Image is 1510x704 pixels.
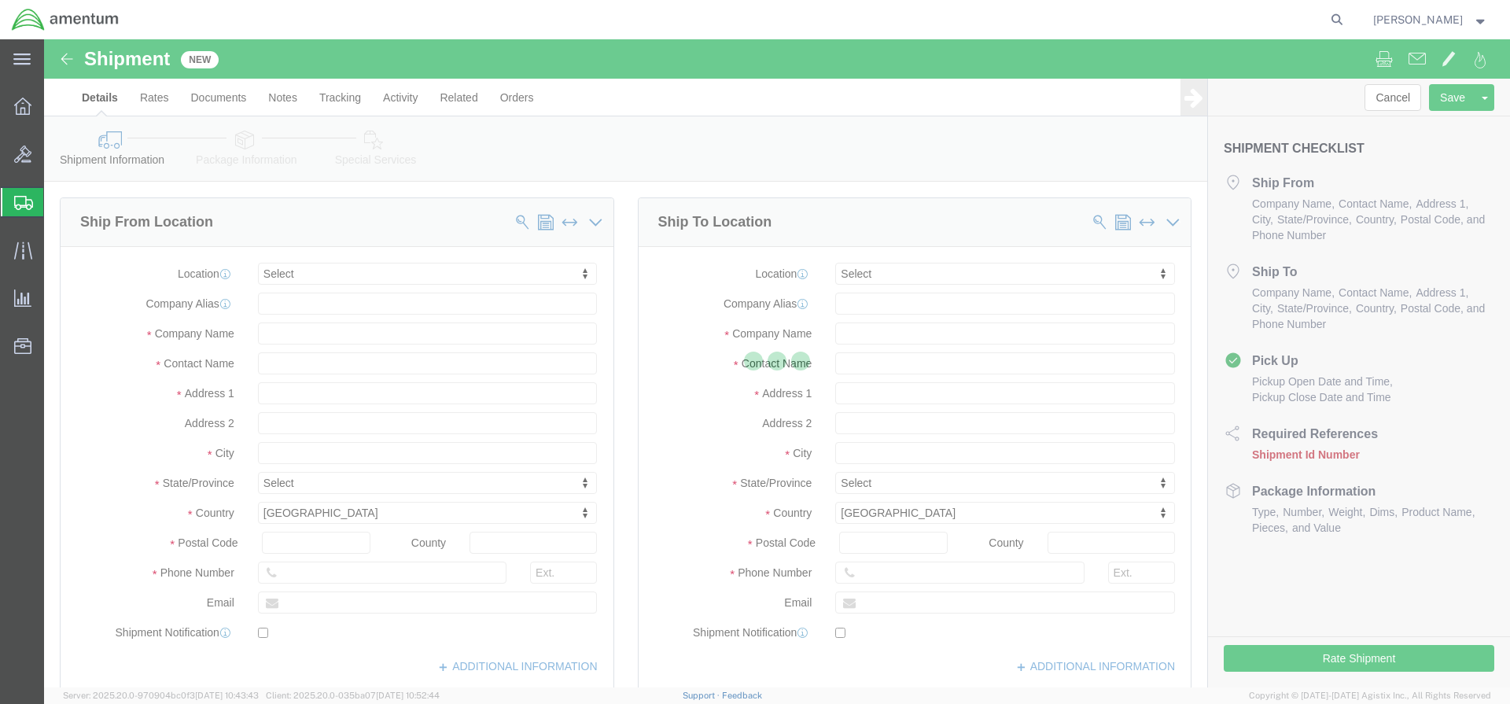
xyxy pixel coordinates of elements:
[266,691,440,700] span: Client: 2025.20.0-035ba07
[1373,11,1463,28] span: Ronald Pineda
[195,691,259,700] span: [DATE] 10:43:43
[1249,689,1491,702] span: Copyright © [DATE]-[DATE] Agistix Inc., All Rights Reserved
[63,691,259,700] span: Server: 2025.20.0-970904bc0f3
[11,8,120,31] img: logo
[722,691,762,700] a: Feedback
[683,691,722,700] a: Support
[1372,10,1489,29] button: [PERSON_NAME]
[376,691,440,700] span: [DATE] 10:52:44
